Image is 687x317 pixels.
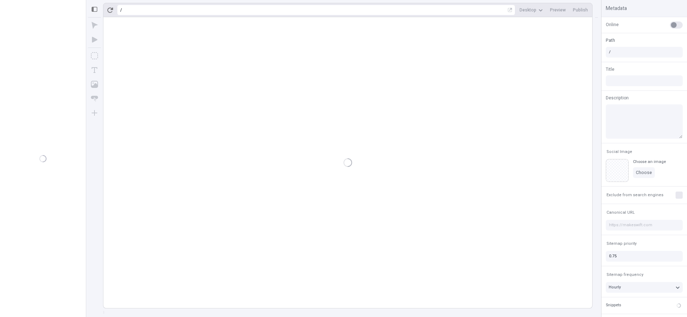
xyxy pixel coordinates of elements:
[609,284,621,290] span: Hourly
[636,170,652,175] span: Choose
[606,272,643,277] span: Sitemap frequency
[573,7,588,13] span: Publish
[606,37,615,44] span: Path
[606,149,632,154] span: Social Image
[520,7,536,13] span: Desktop
[606,21,619,28] span: Online
[88,49,101,62] button: Box
[88,92,101,105] button: Button
[517,5,546,15] button: Desktop
[606,210,635,215] span: Canonical URL
[120,7,122,13] div: /
[633,159,666,164] div: Choose an image
[605,208,636,217] button: Canonical URL
[606,95,629,101] span: Description
[605,239,638,248] button: Sitemap priority
[88,64,101,76] button: Text
[547,5,569,15] button: Preview
[606,302,621,308] div: Snippets
[606,192,663,198] span: Exclude from search engines
[88,78,101,91] button: Image
[570,5,591,15] button: Publish
[606,282,683,293] button: Hourly
[633,167,655,178] button: Choose
[606,241,637,246] span: Sitemap priority
[550,7,566,13] span: Preview
[605,191,665,199] button: Exclude from search engines
[605,148,634,156] button: Social Image
[606,220,683,231] input: https://makeswift.com
[606,66,614,73] span: Title
[605,271,645,279] button: Sitemap frequency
